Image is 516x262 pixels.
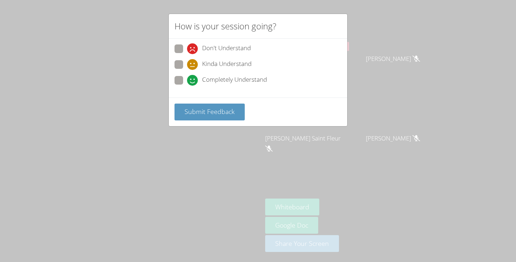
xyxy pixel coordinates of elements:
button: Submit Feedback [175,104,245,120]
h2: How is your session going? [175,20,276,33]
span: Kinda Understand [202,59,252,70]
span: Completely Understand [202,75,267,86]
span: Submit Feedback [185,107,235,116]
span: Don't Understand [202,43,251,54]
